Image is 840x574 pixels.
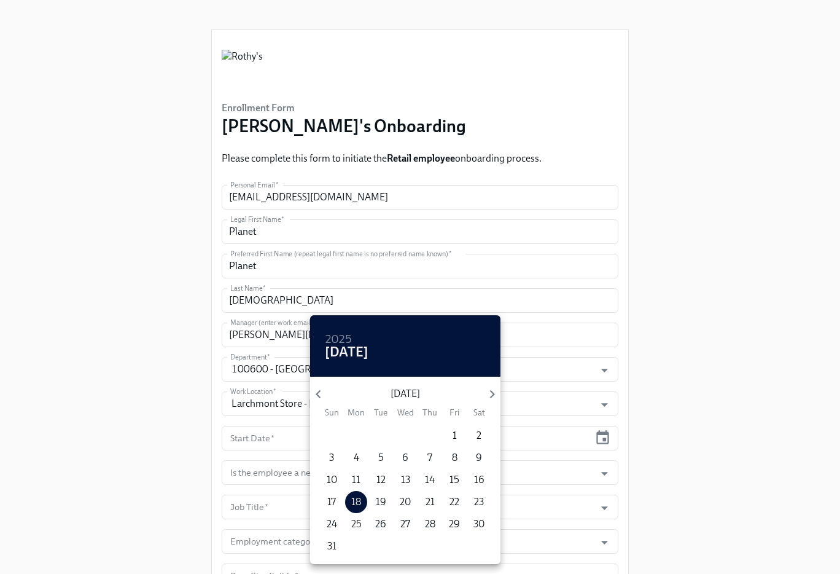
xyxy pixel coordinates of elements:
[452,451,457,465] p: 8
[476,429,481,442] p: 2
[325,330,352,350] h6: 2025
[443,425,465,447] button: 1
[354,451,359,465] p: 4
[468,407,490,419] span: Sat
[325,334,352,346] button: 2025
[468,447,490,469] button: 9
[329,451,334,465] p: 3
[394,447,416,469] button: 6
[345,469,367,491] button: 11
[345,447,367,469] button: 4
[370,447,392,469] button: 5
[443,407,465,419] span: Fri
[473,517,484,531] p: 30
[476,451,482,465] p: 9
[327,540,336,553] p: 31
[321,491,343,513] button: 17
[449,517,460,531] p: 29
[449,495,459,509] p: 22
[425,517,435,531] p: 28
[327,495,336,509] p: 17
[345,513,367,535] button: 25
[443,513,465,535] button: 29
[453,429,457,442] p: 1
[370,513,392,535] button: 26
[443,469,465,491] button: 15
[449,473,459,487] p: 15
[419,407,441,419] span: Thu
[376,495,386,509] p: 19
[401,473,410,487] p: 13
[351,517,362,531] p: 25
[443,491,465,513] button: 22
[427,451,432,465] p: 7
[327,387,483,401] p: [DATE]
[468,469,490,491] button: 16
[345,491,367,513] button: 18
[474,473,484,487] p: 16
[402,451,408,465] p: 6
[321,447,343,469] button: 3
[351,495,361,509] p: 18
[394,513,416,535] button: 27
[325,346,368,358] button: [DATE]
[327,473,337,487] p: 10
[419,491,441,513] button: 21
[468,491,490,513] button: 23
[400,495,411,509] p: 20
[370,491,392,513] button: 19
[325,343,368,361] h4: [DATE]
[394,491,416,513] button: 20
[327,517,337,531] p: 24
[468,425,490,447] button: 2
[370,469,392,491] button: 12
[468,513,490,535] button: 30
[378,451,384,465] p: 5
[321,407,343,419] span: Sun
[419,513,441,535] button: 28
[474,495,484,509] p: 23
[376,473,386,487] p: 12
[443,447,465,469] button: 8
[352,473,360,487] p: 11
[321,513,343,535] button: 24
[394,469,416,491] button: 13
[419,447,441,469] button: 7
[321,469,343,491] button: 10
[370,407,392,419] span: Tue
[400,517,410,531] p: 27
[419,469,441,491] button: 14
[426,495,435,509] p: 21
[321,535,343,557] button: 31
[425,473,435,487] p: 14
[345,407,367,419] span: Mon
[394,407,416,419] span: Wed
[375,517,386,531] p: 26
